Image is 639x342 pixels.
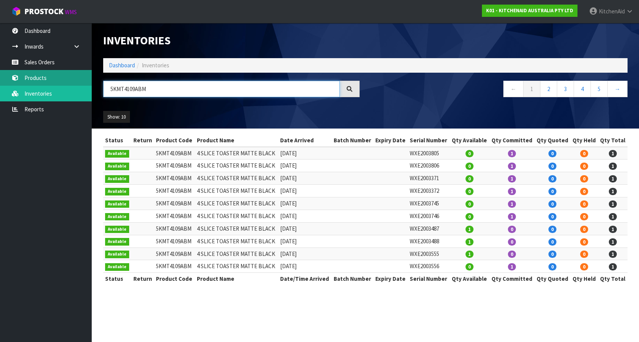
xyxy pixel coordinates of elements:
[154,147,195,160] td: 5KMT4109ABM
[465,200,474,208] span: 0
[408,185,449,197] td: WXE2003372
[278,273,332,285] th: Date/Time Arrived
[503,81,524,97] a: ←
[489,134,535,147] th: Qty Committed
[195,147,278,160] td: 4 SLICE TOASTER MATTE BLACK
[195,273,278,285] th: Product Name
[574,81,591,97] a: 4
[580,200,588,208] span: 0
[103,34,360,47] h1: Inventories
[154,134,195,147] th: Product Code
[278,185,332,197] td: [DATE]
[195,248,278,260] td: 4 SLICE TOASTER MATTE BLACK
[609,251,617,258] span: 1
[278,134,332,147] th: Date Arrived
[131,134,154,147] th: Return
[465,238,474,246] span: 1
[105,226,129,233] span: Available
[105,175,129,183] span: Available
[109,62,135,69] a: Dashboard
[105,263,129,271] span: Available
[408,160,449,172] td: WXE2003806
[154,210,195,222] td: 5KMT4109ABM
[408,222,449,235] td: WXE2003487
[105,163,129,170] span: Available
[278,147,332,160] td: [DATE]
[195,134,278,147] th: Product Name
[408,197,449,210] td: WXE2003745
[465,213,474,220] span: 0
[131,273,154,285] th: Return
[465,163,474,170] span: 0
[465,226,474,233] span: 1
[154,160,195,172] td: 5KMT4109ABM
[195,185,278,197] td: 4 SLICE TOASTER MATTE BLACK
[371,81,628,99] nav: Page navigation
[508,226,516,233] span: 0
[278,235,332,248] td: [DATE]
[154,260,195,273] td: 5KMT4109ABM
[609,175,617,182] span: 1
[278,172,332,185] td: [DATE]
[142,62,169,69] span: Inventories
[465,175,474,182] span: 0
[598,273,628,285] th: Qty Total
[548,150,556,157] span: 0
[105,251,129,258] span: Available
[548,175,556,182] span: 0
[103,111,130,123] button: Show: 10
[607,81,628,97] a: →
[609,188,617,195] span: 1
[535,273,571,285] th: Qty Quoted
[548,213,556,220] span: 0
[508,263,516,270] span: 1
[523,81,540,97] a: 1
[154,235,195,248] td: 5KMT4109ABM
[278,248,332,260] td: [DATE]
[609,213,617,220] span: 1
[548,251,556,258] span: 0
[373,134,408,147] th: Expiry Date
[105,238,129,246] span: Available
[580,238,588,246] span: 0
[408,210,449,222] td: WXE2003746
[195,210,278,222] td: 4 SLICE TOASTER MATTE BLACK
[548,238,556,246] span: 0
[580,213,588,220] span: 0
[103,134,131,147] th: Status
[278,260,332,273] td: [DATE]
[373,273,408,285] th: Expiry Date
[598,134,628,147] th: Qty Total
[548,226,556,233] span: 0
[540,81,557,97] a: 2
[154,197,195,210] td: 5KMT4109ABM
[408,273,449,285] th: Serial Number
[508,175,516,182] span: 1
[105,200,129,208] span: Available
[609,150,617,157] span: 1
[154,172,195,185] td: 5KMT4109ABM
[508,251,516,258] span: 0
[465,263,474,270] span: 0
[508,188,516,195] span: 1
[571,134,598,147] th: Qty Held
[508,238,516,246] span: 0
[609,163,617,170] span: 1
[103,273,131,285] th: Status
[195,197,278,210] td: 4 SLICE TOASTER MATTE BLACK
[154,222,195,235] td: 5KMT4109ABM
[609,263,617,270] span: 1
[278,197,332,210] td: [DATE]
[332,134,373,147] th: Batch Number
[408,134,449,147] th: Serial Number
[580,163,588,170] span: 0
[465,188,474,195] span: 0
[154,185,195,197] td: 5KMT4109ABM
[105,150,129,158] span: Available
[548,200,556,208] span: 0
[508,150,516,157] span: 1
[548,163,556,170] span: 0
[408,172,449,185] td: WXE2003371
[465,251,474,258] span: 1
[278,210,332,222] td: [DATE]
